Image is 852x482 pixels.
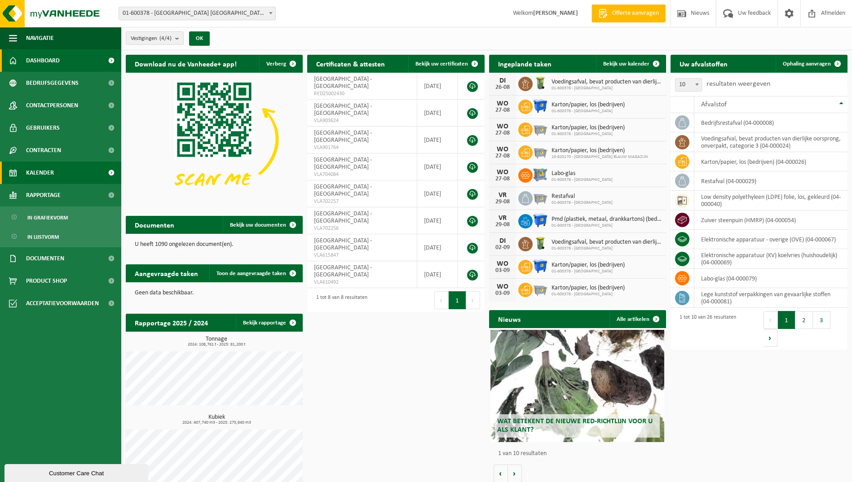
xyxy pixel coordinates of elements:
[314,144,410,151] span: VLA901764
[552,200,613,206] span: 01-600378 - [GEOGRAPHIC_DATA]
[26,139,61,162] span: Contracten
[694,210,848,230] td: zuiver steenpuin (HMRP) (04-000054)
[314,103,372,117] span: [GEOGRAPHIC_DATA] - [GEOGRAPHIC_DATA]
[552,193,613,200] span: Restafval
[130,336,303,347] h3: Tonnage
[417,127,458,153] td: [DATE]
[552,124,625,131] span: Karton/papier, los (bedrijven)
[130,414,303,425] h3: Kubiek
[26,49,60,72] span: Dashboard
[552,239,662,246] span: Voedingsafval, bevat producten van dierlijke oorsprong, onverpakt, categorie 3
[189,31,210,46] button: OK
[131,32,172,45] span: Vestigingen
[314,210,372,224] span: [GEOGRAPHIC_DATA] - [GEOGRAPHIC_DATA]
[494,237,512,245] div: DI
[466,291,480,309] button: Next
[314,237,372,251] span: [GEOGRAPHIC_DATA] - [GEOGRAPHIC_DATA]
[694,171,848,191] td: restafval (04-000029)
[26,184,61,206] span: Rapportage
[314,198,410,205] span: VLA702257
[498,451,662,457] p: 1 van 10 resultaten
[497,418,653,434] span: Wat betekent de nieuwe RED-richtlijn voor u als klant?
[552,131,625,137] span: 01-600378 - [GEOGRAPHIC_DATA]
[119,7,276,20] span: 01-600378 - NOORD NATIE TERMINAL NV - ANTWERPEN
[314,157,372,171] span: [GEOGRAPHIC_DATA] - [GEOGRAPHIC_DATA]
[126,73,303,206] img: Download de VHEPlus App
[223,216,302,234] a: Bekijk uw documenten
[494,222,512,228] div: 29-08
[26,270,67,292] span: Product Shop
[314,171,410,178] span: VLA704084
[533,98,548,114] img: WB-1100-HPE-BE-01
[610,9,661,18] span: Offerte aanvragen
[552,147,648,154] span: Karton/papier, los (bedrijven)
[449,291,466,309] button: 1
[408,55,484,73] a: Bekijk uw certificaten
[26,72,79,94] span: Bedrijfsgegevens
[259,55,302,73] button: Verberg
[417,234,458,261] td: [DATE]
[417,153,458,180] td: [DATE]
[494,130,512,136] div: 27-08
[209,264,302,282] a: Toon de aangevraagde taken
[130,421,303,425] span: 2024: 407,740 m3 - 2025: 275,640 m3
[494,107,512,114] div: 27-08
[314,252,410,259] span: VLA615847
[489,310,530,328] h2: Nieuws
[135,290,294,296] p: Geen data beschikbaar.
[694,230,848,249] td: elektronische apparatuur - overige (OVE) (04-000067)
[307,55,394,72] h2: Certificaten & attesten
[490,330,664,442] a: Wat betekent de nieuwe RED-richtlijn voor u als klant?
[694,152,848,171] td: karton/papier, los (bedrijven) (04-000026)
[494,123,512,130] div: WO
[494,283,512,290] div: WO
[778,311,795,329] button: 1
[706,80,770,88] label: resultaten weergeven
[694,113,848,132] td: bedrijfsrestafval (04-000008)
[314,90,410,97] span: RED25002430
[314,184,372,197] span: [GEOGRAPHIC_DATA] - [GEOGRAPHIC_DATA]
[675,78,702,92] span: 10
[417,100,458,127] td: [DATE]
[494,245,512,251] div: 02-09
[126,55,246,72] h2: Download nu de Vanheede+ app!
[314,76,372,90] span: [GEOGRAPHIC_DATA] - [GEOGRAPHIC_DATA]
[417,261,458,288] td: [DATE]
[783,61,831,67] span: Ophaling aanvragen
[26,162,54,184] span: Kalender
[494,215,512,222] div: VR
[2,209,119,226] a: In grafiekvorm
[694,288,848,308] td: lege kunststof verpakkingen van gevaarlijke stoffen (04-000081)
[27,209,68,226] span: In grafiekvorm
[764,329,777,347] button: Next
[694,269,848,288] td: labo-glas (04-000079)
[552,170,613,177] span: Labo-glas
[552,216,662,223] span: Pmd (plastiek, metaal, drankkartons) (bedrijven)
[312,290,367,310] div: 1 tot 8 van 8 resultaten
[216,271,286,276] span: Toon de aangevraagde taken
[26,117,60,139] span: Gebruikers
[417,180,458,207] td: [DATE]
[609,310,665,328] a: Alle artikelen
[26,292,99,315] span: Acceptatievoorwaarden
[494,176,512,182] div: 27-08
[236,314,302,332] a: Bekijk rapportage
[26,27,54,49] span: Navigatie
[494,84,512,91] div: 26-08
[694,249,848,269] td: elektronische apparatuur (KV) koelvries (huishoudelijk) (04-000069)
[126,31,184,45] button: Vestigingen(4/4)
[230,222,286,228] span: Bekijk uw documenten
[533,144,548,159] img: WB-2500-GAL-GY-01
[552,292,625,297] span: 01-600378 - [GEOGRAPHIC_DATA]
[494,153,512,159] div: 27-08
[764,311,778,329] button: Previous
[552,177,613,183] span: 01-600378 - [GEOGRAPHIC_DATA]
[126,264,207,282] h2: Aangevraagde taken
[126,216,183,233] h2: Documenten
[776,55,847,73] a: Ophaling aanvragen
[494,192,512,199] div: VR
[533,75,548,91] img: WB-0140-HPE-GN-50
[533,281,548,297] img: WB-2500-GAL-GY-01
[533,121,548,136] img: WB-2500-GAL-GY-01
[494,267,512,274] div: 03-09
